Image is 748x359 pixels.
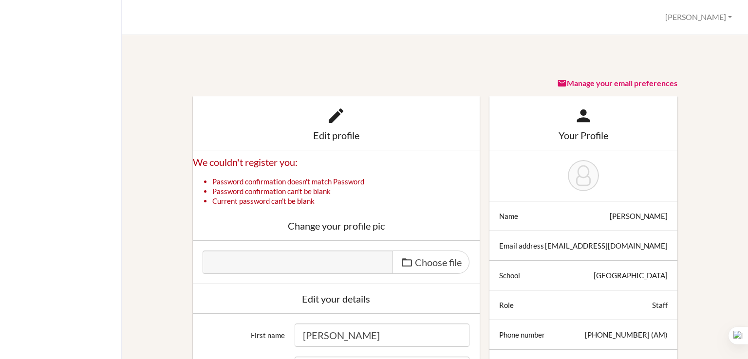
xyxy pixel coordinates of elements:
[193,156,480,169] h2: We couldn't register you:
[585,330,668,340] div: [PHONE_NUMBER] (AM)
[499,130,668,140] div: Your Profile
[568,160,599,191] img: Ruzanna Mayilyan
[545,241,668,251] div: [EMAIL_ADDRESS][DOMAIN_NAME]
[652,300,668,310] div: Staff
[212,196,480,206] li: Current password can't be blank
[203,221,470,231] div: Change your profile pic
[557,78,677,88] a: Manage your email preferences
[661,8,736,26] button: [PERSON_NAME]
[499,300,514,310] div: Role
[499,241,544,251] div: Email address
[610,211,668,221] div: [PERSON_NAME]
[594,270,668,280] div: [GEOGRAPHIC_DATA]
[212,186,480,196] li: Password confirmation can't be blank
[499,211,518,221] div: Name
[499,330,545,340] div: Phone number
[212,177,480,186] li: Password confirmation doesn't match Password
[415,256,462,268] span: Choose file
[198,323,290,340] label: First name
[499,270,520,280] div: School
[203,294,470,304] div: Edit your details
[203,130,470,140] div: Edit profile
